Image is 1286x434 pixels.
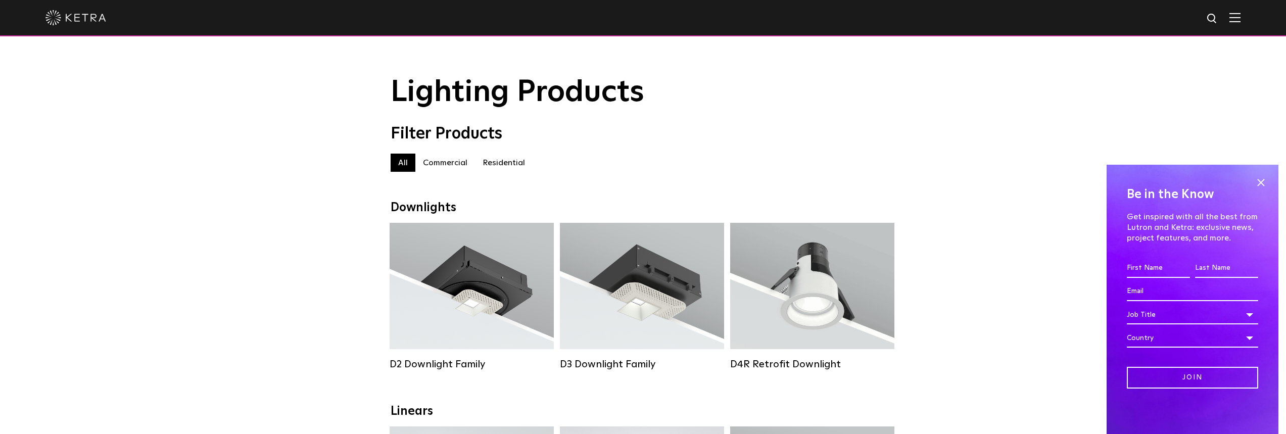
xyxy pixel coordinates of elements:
div: Job Title [1127,305,1258,324]
a: D4R Retrofit Downlight Lumen Output:800Colors:White / BlackBeam Angles:15° / 25° / 40° / 60°Watta... [730,223,894,370]
div: D4R Retrofit Downlight [730,358,894,370]
div: D3 Downlight Family [560,358,724,370]
div: Filter Products [391,124,896,143]
input: Join [1127,367,1258,389]
img: search icon [1206,13,1219,25]
span: Lighting Products [391,77,644,108]
label: All [391,154,415,172]
label: Commercial [415,154,475,172]
a: D3 Downlight Family Lumen Output:700 / 900 / 1100Colors:White / Black / Silver / Bronze / Paintab... [560,223,724,370]
h4: Be in the Know [1127,185,1258,204]
img: ketra-logo-2019-white [45,10,106,25]
input: Last Name [1195,259,1258,278]
img: Hamburger%20Nav.svg [1229,13,1241,22]
input: First Name [1127,259,1190,278]
p: Get inspired with all the best from Lutron and Ketra: exclusive news, project features, and more. [1127,212,1258,243]
a: D2 Downlight Family Lumen Output:1200Colors:White / Black / Gloss Black / Silver / Bronze / Silve... [390,223,554,370]
div: Linears [391,404,896,419]
div: Downlights [391,201,896,215]
div: Country [1127,328,1258,348]
label: Residential [475,154,533,172]
div: D2 Downlight Family [390,358,554,370]
input: Email [1127,282,1258,301]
